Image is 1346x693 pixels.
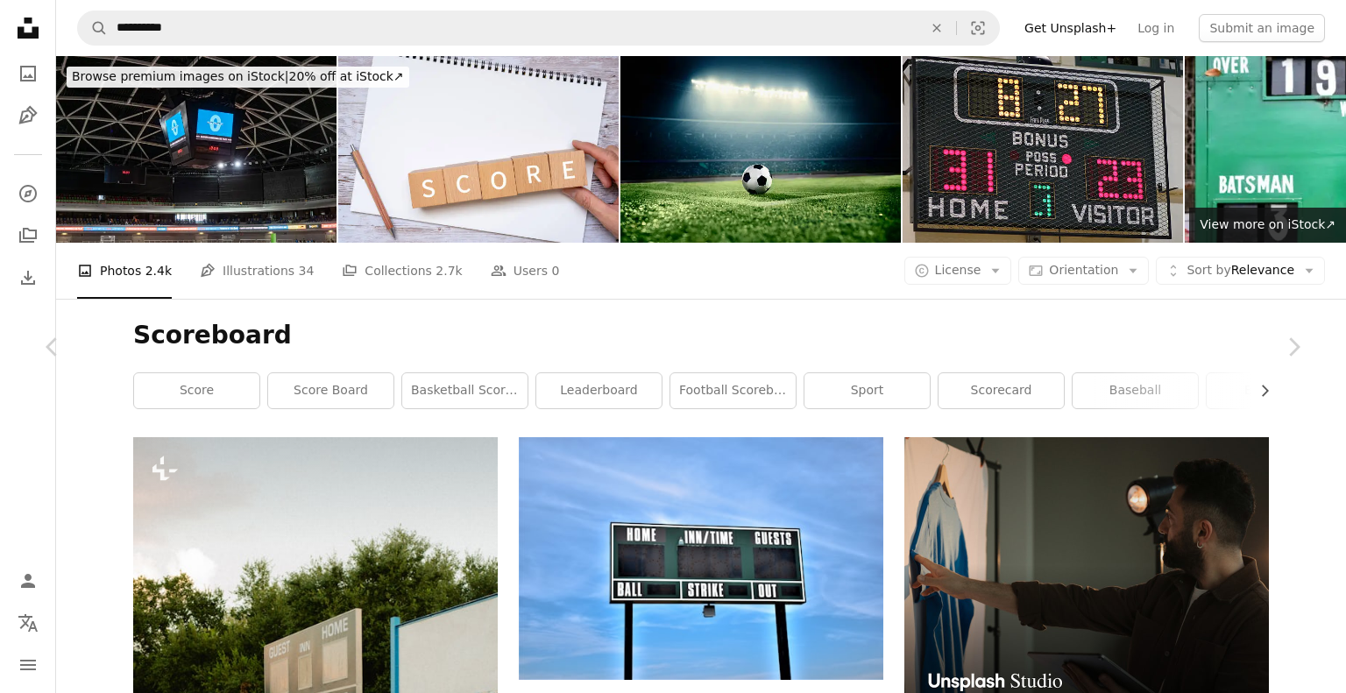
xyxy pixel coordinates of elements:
[436,261,462,280] span: 2.7k
[56,56,420,98] a: Browse premium images on iStock|20% off at iStock↗
[77,11,1000,46] form: Find visuals sitewide
[491,243,560,299] a: Users 0
[11,218,46,253] a: Collections
[1241,263,1346,431] a: Next
[1207,373,1332,408] a: building
[1156,257,1325,285] button: Sort byRelevance
[519,550,883,566] a: a scoreboard with some words on it
[11,647,46,682] button: Menu
[536,373,662,408] a: leaderboard
[1189,208,1346,243] a: View more on iStock↗
[11,98,46,133] a: Illustrations
[903,56,1183,243] img: Close-up of the scoreboard recording the score of the game
[519,437,883,680] img: a scoreboard with some words on it
[11,563,46,598] a: Log in / Sign up
[1200,217,1335,231] span: View more on iStock ↗
[1199,14,1325,42] button: Submit an image
[11,260,46,295] a: Download History
[957,11,999,45] button: Visual search
[11,56,46,91] a: Photos
[11,176,46,211] a: Explore
[72,69,288,83] span: Browse premium images on iStock |
[917,11,956,45] button: Clear
[299,261,315,280] span: 34
[1014,14,1127,42] a: Get Unsplash+
[1018,257,1149,285] button: Orientation
[338,56,619,243] img: Wooden blocks with "SCORE" text of concept, a pen, a notebook, and a hand.
[56,56,336,243] img: Digital scoreboard in court
[11,605,46,640] button: Language
[78,11,108,45] button: Search Unsplash
[804,373,930,408] a: sport
[670,373,796,408] a: football scoreboard
[134,373,259,408] a: score
[1187,263,1230,277] span: Sort by
[1049,263,1118,277] span: Orientation
[402,373,528,408] a: basketball scoreboard
[67,67,409,88] div: 20% off at iStock ↗
[620,56,901,243] img: View of soccer ball on athletic field in stadium arena
[1187,262,1294,279] span: Relevance
[1127,14,1185,42] a: Log in
[200,243,314,299] a: Illustrations 34
[342,243,462,299] a: Collections 2.7k
[939,373,1064,408] a: scorecard
[935,263,981,277] span: License
[904,257,1012,285] button: License
[268,373,393,408] a: score board
[1073,373,1198,408] a: baseball
[133,320,1269,351] h1: Scoreboard
[551,261,559,280] span: 0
